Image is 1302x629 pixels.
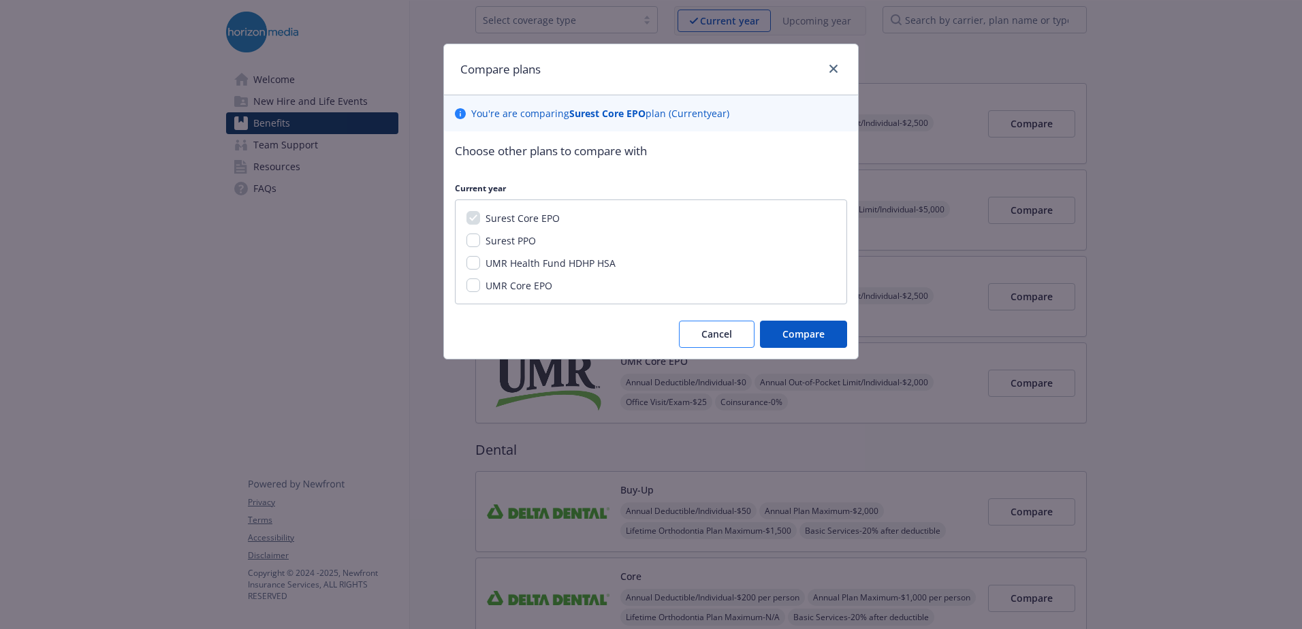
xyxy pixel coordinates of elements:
span: UMR Health Fund HDHP HSA [486,257,616,270]
p: Choose other plans to compare with [455,142,847,160]
span: UMR Core EPO [486,279,552,292]
button: Cancel [679,321,755,348]
a: close [825,61,842,77]
p: Current year [455,182,847,194]
span: Cancel [701,327,732,340]
b: Surest Core EPO [569,107,646,120]
p: You ' re are comparing plan ( Current year) [471,106,729,120]
span: Surest Core EPO [486,212,560,225]
button: Compare [760,321,847,348]
span: Surest PPO [486,234,536,247]
h1: Compare plans [460,61,541,78]
span: Compare [782,327,825,340]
